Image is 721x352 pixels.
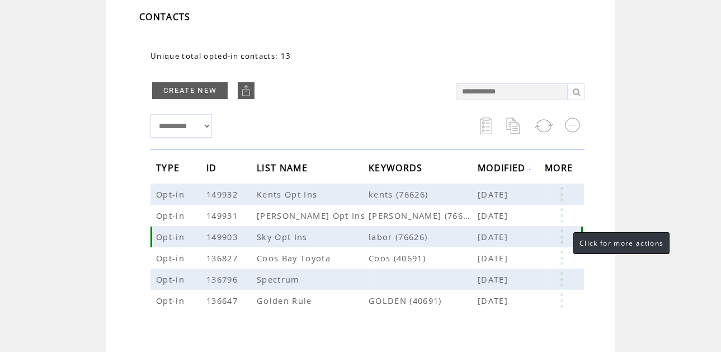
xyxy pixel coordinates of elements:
span: Opt-in [156,231,187,242]
span: 149932 [206,189,241,200]
span: CONTACTS [139,11,191,23]
span: 149903 [206,231,241,242]
span: Kents Opt Ins [257,189,320,200]
span: Click for more actions [579,238,663,248]
span: Unique total opted-in contacts: 13 [150,51,291,61]
span: Coos (40691) [369,252,478,264]
span: Opt-in [156,295,187,306]
span: [PERSON_NAME] Opt Ins [257,210,368,221]
a: TYPE [156,164,182,171]
span: Opt-in [156,189,187,200]
span: [DATE] [478,231,511,242]
span: 149931 [206,210,241,221]
span: Coos Bay Toyota [257,252,333,264]
a: CREATE NEW [152,82,228,99]
span: Opt-in [156,274,187,285]
span: LIST NAME [257,159,310,180]
span: labor (76626) [369,231,478,242]
span: 136827 [206,252,241,264]
span: Spectrum [257,274,303,285]
a: KEYWORDS [369,164,426,171]
img: upload.png [241,85,252,96]
span: Golden Rule [257,295,315,306]
span: nichols (76626) [369,210,478,221]
span: KEYWORDS [369,159,426,180]
a: ID [206,164,220,171]
span: Opt-in [156,210,187,221]
span: 136647 [206,295,241,306]
a: MODIFIED↓ [478,165,532,171]
span: ID [206,159,220,180]
span: TYPE [156,159,182,180]
span: [DATE] [478,274,511,285]
span: Sky Opt Ins [257,231,310,242]
span: Opt-in [156,252,187,264]
span: [DATE] [478,210,511,221]
span: kents (76626) [369,189,478,200]
span: [DATE] [478,252,511,264]
a: LIST NAME [257,164,310,171]
span: [DATE] [478,295,511,306]
span: 136796 [206,274,241,285]
span: MODIFIED [478,159,529,180]
span: [DATE] [478,189,511,200]
span: GOLDEN (40691) [369,295,478,306]
span: MORE [545,159,576,180]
